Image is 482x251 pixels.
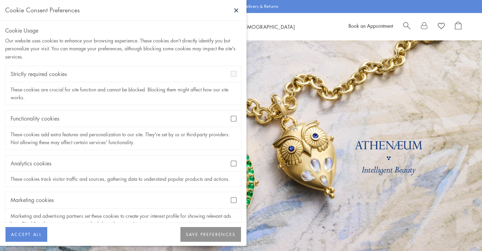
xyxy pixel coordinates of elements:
div: Strictly required cookies [5,66,241,82]
div: Analytics cookies [5,155,241,172]
div: Cookie Usage [5,26,241,35]
a: Search [403,22,410,32]
a: Book an Appointment [348,22,393,29]
div: These cookies add extra features and personalization to our site. They're set by us or third-part... [5,127,241,150]
button: SAVE PREFERENCES [180,227,241,242]
div: These cookies are crucial for site function and cannot be blocked. Blocking them might affect how... [5,82,241,105]
div: Marketing and advertising partners set these cookies to create your interest profile for showing ... [5,209,241,231]
iframe: Gorgias live chat messenger [448,219,475,244]
a: Open Shopping Bag [455,22,461,32]
a: World of [DEMOGRAPHIC_DATA]World of [DEMOGRAPHIC_DATA] [211,23,295,30]
div: Cookie Consent Preferences [5,5,80,15]
div: Functionality cookies [5,111,241,127]
a: View Wishlist [438,22,445,32]
button: ACCEPT ALL [5,227,47,242]
div: These cookies track visitor traffic and sources, gathering data to understand popular products an... [5,172,241,186]
div: Our website uses cookies to enhance your browsing experience. These cookies don't directly identi... [5,37,241,60]
div: Marketing cookies [5,192,241,208]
